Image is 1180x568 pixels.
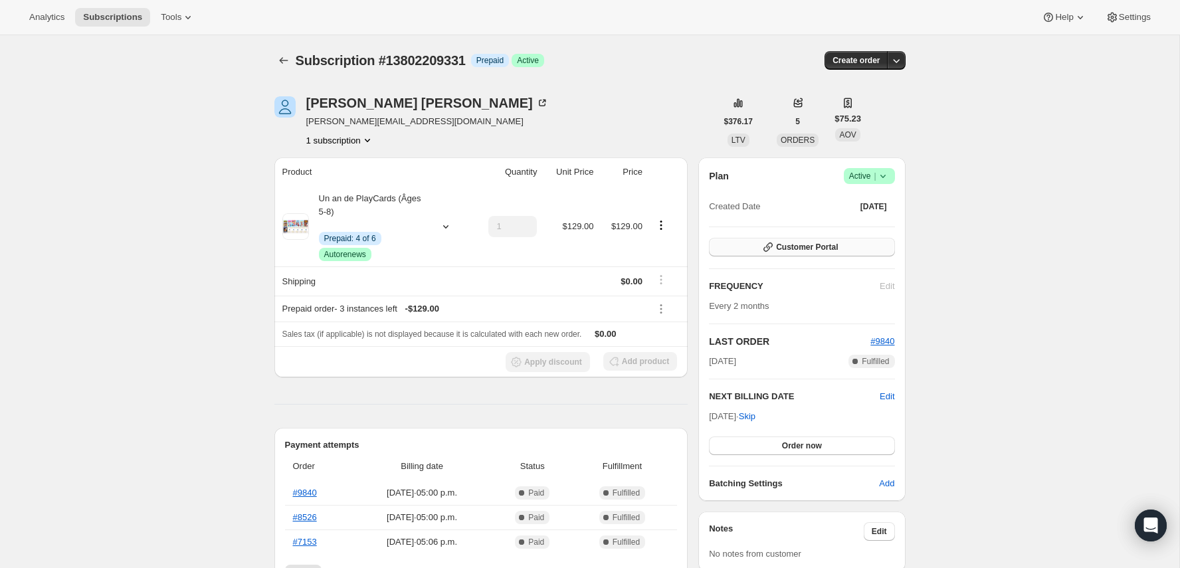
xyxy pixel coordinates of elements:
[709,280,880,293] h2: FREQUENCY
[597,157,646,187] th: Price
[880,390,894,403] button: Edit
[324,249,366,260] span: Autorenews
[709,390,880,403] h2: NEXT BILLING DATE
[354,535,489,549] span: [DATE] · 05:06 p.m.
[871,473,902,494] button: Add
[709,169,729,183] h2: Plan
[787,112,808,131] button: 5
[781,136,815,145] span: ORDERS
[83,12,142,23] span: Subscriptions
[471,157,541,187] th: Quantity
[709,301,769,311] span: Every 2 months
[405,302,439,316] span: - $129.00
[528,512,544,523] span: Paid
[732,136,745,145] span: LTV
[274,51,293,70] button: Subscriptions
[153,8,203,27] button: Tools
[354,511,489,524] span: [DATE] · 05:00 p.m.
[354,460,489,473] span: Billing date
[709,355,736,368] span: [DATE]
[613,512,640,523] span: Fulfilled
[354,486,489,500] span: [DATE] · 05:00 p.m.
[731,406,763,427] button: Skip
[870,335,894,348] button: #9840
[650,272,672,287] button: Shipping actions
[1034,8,1094,27] button: Help
[709,522,864,541] h3: Notes
[293,488,317,498] a: #9840
[282,330,582,339] span: Sales tax (if applicable) is not displayed because it is calculated with each new order.
[1135,510,1167,541] div: Open Intercom Messenger
[825,51,888,70] button: Create order
[864,522,895,541] button: Edit
[613,537,640,547] span: Fulfilled
[21,8,72,27] button: Analytics
[835,112,861,126] span: $75.23
[739,410,755,423] span: Skip
[293,512,317,522] a: #8526
[709,411,755,421] span: [DATE] ·
[1055,12,1073,23] span: Help
[879,477,894,490] span: Add
[650,218,672,233] button: Product actions
[306,96,549,110] div: [PERSON_NAME] [PERSON_NAME]
[285,452,351,481] th: Order
[862,356,889,367] span: Fulfilled
[528,537,544,547] span: Paid
[1119,12,1151,23] span: Settings
[874,171,876,181] span: |
[870,336,894,346] a: #9840
[285,438,678,452] h2: Payment attempts
[306,115,549,128] span: [PERSON_NAME][EMAIL_ADDRESS][DOMAIN_NAME]
[282,302,642,316] div: Prepaid order - 3 instances left
[849,169,890,183] span: Active
[709,549,801,559] span: No notes from customer
[517,55,539,66] span: Active
[29,12,64,23] span: Analytics
[833,55,880,66] span: Create order
[839,130,856,140] span: AOV
[709,200,760,213] span: Created Date
[709,335,870,348] h2: LAST ORDER
[852,197,895,216] button: [DATE]
[595,329,617,339] span: $0.00
[324,233,376,244] span: Prepaid: 4 of 6
[611,221,642,231] span: $129.00
[716,112,761,131] button: $376.17
[528,488,544,498] span: Paid
[293,537,317,547] a: #7153
[296,53,466,68] span: Subscription #13802209331
[476,55,504,66] span: Prepaid
[562,221,593,231] span: $129.00
[541,157,597,187] th: Unit Price
[274,157,471,187] th: Product
[860,201,887,212] span: [DATE]
[274,96,296,118] span: Naomi Martel
[621,276,642,286] span: $0.00
[724,116,753,127] span: $376.17
[161,12,181,23] span: Tools
[709,477,879,490] h6: Batching Settings
[613,488,640,498] span: Fulfilled
[306,134,374,147] button: Product actions
[1098,8,1159,27] button: Settings
[498,460,567,473] span: Status
[795,116,800,127] span: 5
[575,460,670,473] span: Fulfillment
[709,436,894,455] button: Order now
[309,192,429,261] div: Un an de PlayCards (Âges 5-8)
[776,242,838,252] span: Customer Portal
[274,266,471,296] th: Shipping
[782,440,822,451] span: Order now
[709,238,894,256] button: Customer Portal
[872,526,887,537] span: Edit
[75,8,150,27] button: Subscriptions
